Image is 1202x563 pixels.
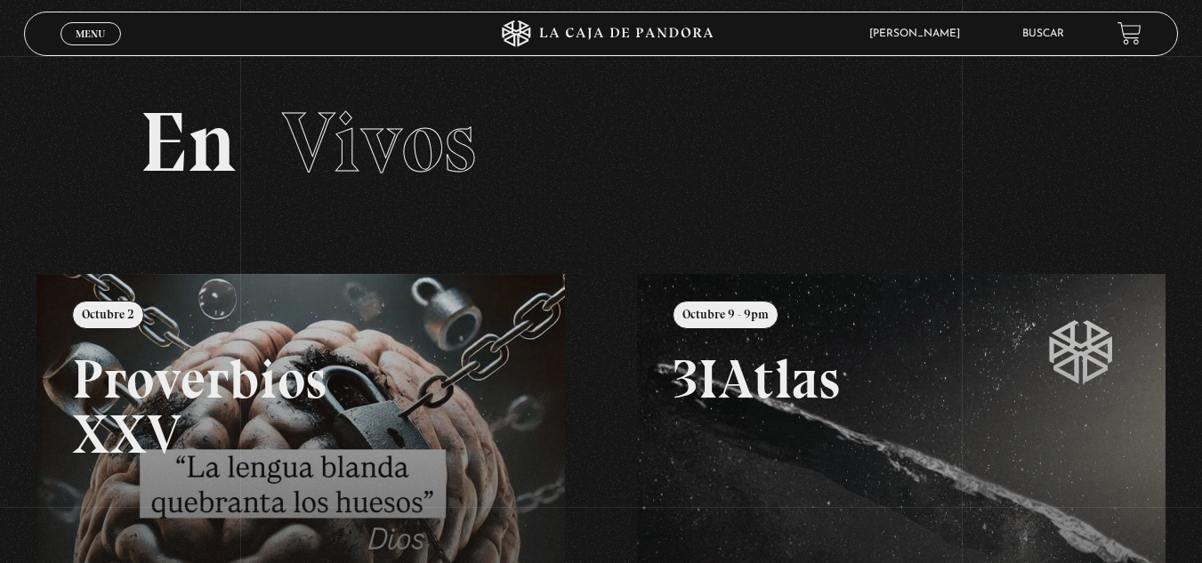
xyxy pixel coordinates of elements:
[282,92,476,193] span: Vivos
[69,43,111,55] span: Cerrar
[1117,21,1141,45] a: View your shopping cart
[140,101,1063,185] h2: En
[76,28,105,39] span: Menu
[1022,28,1064,39] a: Buscar
[860,28,978,39] span: [PERSON_NAME]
